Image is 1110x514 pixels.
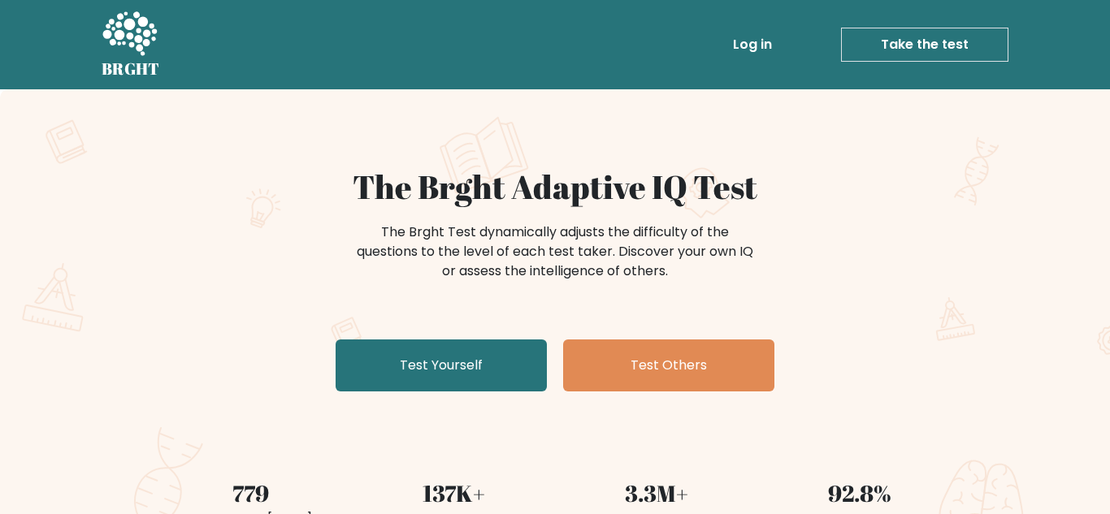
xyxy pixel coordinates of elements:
a: Take the test [841,28,1008,62]
h5: BRGHT [102,59,160,79]
div: The Brght Test dynamically adjusts the difficulty of the questions to the level of each test take... [352,222,758,281]
div: 92.8% [768,476,952,510]
a: Test Others [563,339,774,391]
div: 3.3M+ [565,476,748,510]
a: BRGHT [102,6,160,83]
h1: The Brght Adaptive IQ Test [158,167,952,206]
a: Test Yourself [336,339,547,391]
div: 137K+ [362,476,545,510]
div: 779 [158,476,342,510]
a: Log in [726,28,778,61]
